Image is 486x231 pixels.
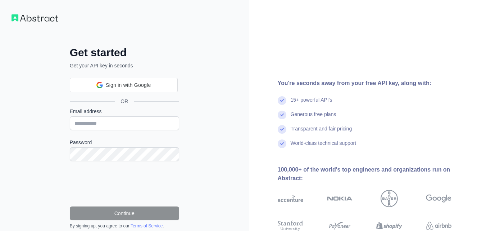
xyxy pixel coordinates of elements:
div: 100,000+ of the world's top engineers and organizations run on Abstract: [278,165,475,183]
div: Generous free plans [291,111,336,125]
div: By signing up, you agree to our . [70,223,179,229]
img: Workflow [12,14,58,22]
img: accenture [278,190,303,207]
div: World-class technical support [291,139,356,154]
img: check mark [278,111,286,119]
div: You're seconds away from your free API key, along with: [278,79,475,88]
span: Sign in with Google [106,81,151,89]
img: check mark [278,139,286,148]
div: 15+ powerful API's [291,96,332,111]
label: Password [70,139,179,146]
img: check mark [278,125,286,134]
img: check mark [278,96,286,105]
h2: Get started [70,46,179,59]
img: nokia [327,190,353,207]
iframe: reCAPTCHA [70,170,179,198]
label: Email address [70,108,179,115]
img: bayer [381,190,398,207]
p: Get your API key in seconds [70,62,179,69]
button: Continue [70,206,179,220]
span: OR [115,98,134,105]
div: Sign in with Google [70,78,178,92]
a: Terms of Service [131,223,163,228]
img: google [426,190,451,207]
div: Transparent and fair pricing [291,125,352,139]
